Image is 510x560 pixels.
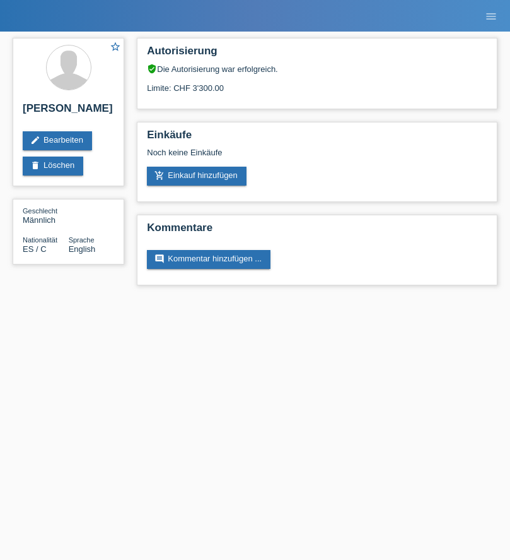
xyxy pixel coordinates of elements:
[154,254,165,264] i: comment
[478,12,504,20] a: menu
[23,157,83,176] a: deleteLöschen
[23,207,57,215] span: Geschlecht
[110,41,121,52] i: star_border
[154,170,165,181] i: add_shopping_cart
[110,41,121,54] a: star_border
[69,244,96,254] span: English
[23,236,57,244] span: Nationalität
[147,167,246,186] a: add_shopping_cartEinkauf hinzufügen
[485,10,497,23] i: menu
[147,148,487,167] div: Noch keine Einkäufe
[30,160,40,170] i: delete
[30,135,40,145] i: edit
[147,129,487,148] h2: Einkäufe
[147,250,270,269] a: commentKommentar hinzufügen ...
[147,74,487,93] div: Limite: CHF 3'300.00
[23,206,69,225] div: Männlich
[69,236,95,244] span: Sprache
[147,64,487,74] div: Die Autorisierung war erfolgreich.
[147,222,487,241] h2: Kommentare
[23,244,47,254] span: Spanien / C / 05.06.2017
[147,64,157,74] i: verified_user
[23,102,114,121] h2: [PERSON_NAME]
[23,131,92,150] a: editBearbeiten
[147,45,487,64] h2: Autorisierung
